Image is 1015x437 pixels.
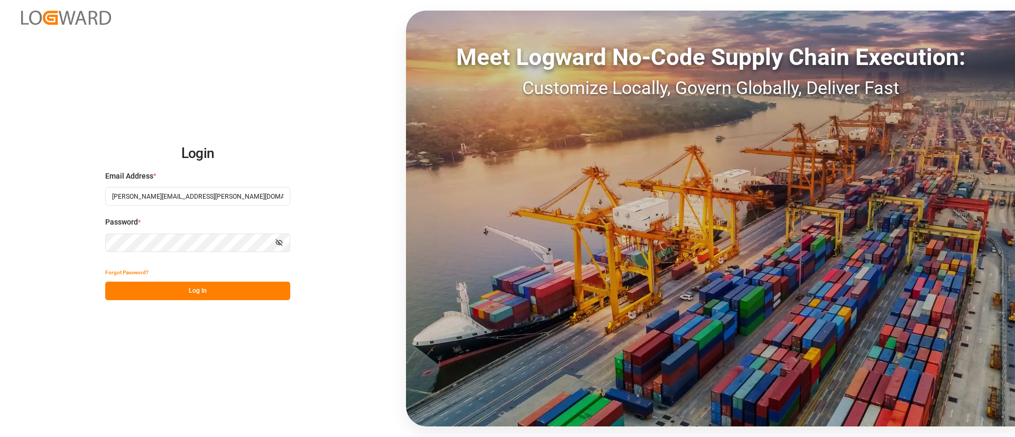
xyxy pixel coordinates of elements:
[105,263,149,282] button: Forgot Password?
[105,137,290,171] h2: Login
[105,171,153,182] span: Email Address
[105,187,290,206] input: Enter your email
[406,75,1015,101] div: Customize Locally, Govern Globally, Deliver Fast
[406,40,1015,75] div: Meet Logward No-Code Supply Chain Execution:
[105,217,138,228] span: Password
[105,282,290,300] button: Log In
[21,11,111,25] img: Logward_new_orange.png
